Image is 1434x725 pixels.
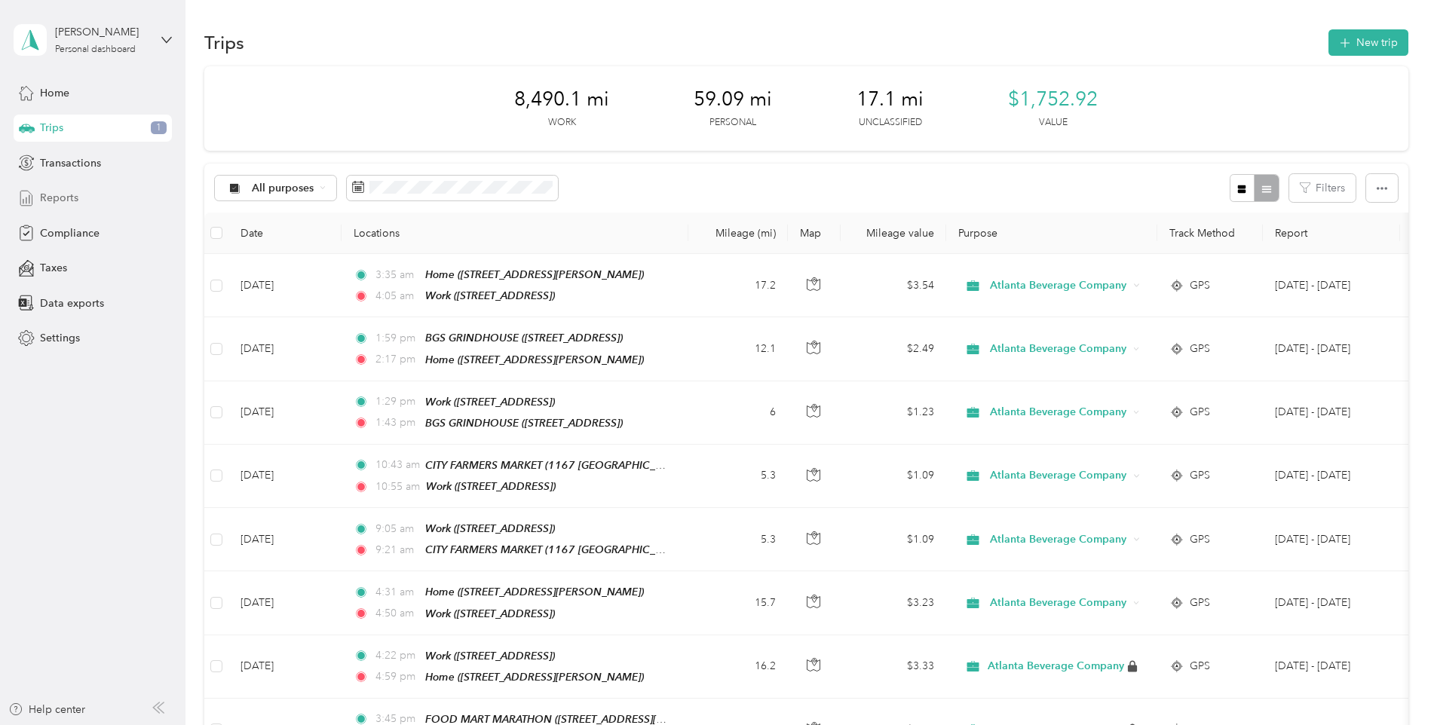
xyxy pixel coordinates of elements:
[1157,213,1263,254] th: Track Method
[688,508,788,571] td: 5.3
[841,213,946,254] th: Mileage value
[1039,116,1068,130] p: Value
[990,467,1128,484] span: Atlanta Beverage Company
[425,268,644,280] span: Home ([STREET_ADDRESS][PERSON_NAME])
[375,288,418,304] span: 4:05 am
[841,508,946,571] td: $1.09
[688,317,788,381] td: 12.1
[55,45,136,54] div: Personal dashboard
[252,183,314,194] span: All purposes
[425,332,623,344] span: BGS GRINDHOUSE ([STREET_ADDRESS])
[1190,658,1210,675] span: GPS
[375,393,418,410] span: 1:29 pm
[841,635,946,699] td: $3.33
[1263,635,1400,699] td: Aug 1 - 31, 2025
[548,116,576,130] p: Work
[228,213,342,254] th: Date
[841,254,946,317] td: $3.54
[425,459,798,472] span: CITY FARMERS MARKET (1167 [GEOGRAPHIC_DATA], [GEOGRAPHIC_DATA])
[946,213,1157,254] th: Purpose
[228,254,342,317] td: [DATE]
[375,415,418,431] span: 1:43 pm
[40,225,100,241] span: Compliance
[228,508,342,571] td: [DATE]
[375,457,418,473] span: 10:43 am
[40,155,101,171] span: Transactions
[375,605,418,622] span: 4:50 am
[375,267,418,283] span: 3:35 am
[1263,317,1400,381] td: Sep 1 - 30, 2025
[375,542,418,558] span: 9:21 am
[342,213,688,254] th: Locations
[688,254,788,317] td: 17.2
[204,35,244,50] h1: Trips
[1263,254,1400,317] td: Sep 1 - 30, 2025
[990,404,1128,421] span: Atlanta Beverage Company
[425,586,644,598] span: Home ([STREET_ADDRESS][PERSON_NAME])
[688,571,788,635] td: 15.7
[228,317,342,381] td: [DATE]
[40,190,78,206] span: Reports
[990,277,1128,294] span: Atlanta Beverage Company
[40,120,63,136] span: Trips
[425,417,623,429] span: BGS GRINDHOUSE ([STREET_ADDRESS])
[709,116,756,130] p: Personal
[694,87,772,112] span: 59.09 mi
[990,595,1128,611] span: Atlanta Beverage Company
[375,584,418,601] span: 4:31 am
[228,635,342,699] td: [DATE]
[859,116,922,130] p: Unclassified
[841,381,946,445] td: $1.23
[426,480,556,492] span: Work ([STREET_ADDRESS])
[425,671,644,683] span: Home ([STREET_ADDRESS][PERSON_NAME])
[425,650,555,662] span: Work ([STREET_ADDRESS])
[425,522,555,534] span: Work ([STREET_ADDRESS])
[151,121,167,135] span: 1
[688,213,788,254] th: Mileage (mi)
[425,353,644,366] span: Home ([STREET_ADDRESS][PERSON_NAME])
[1263,508,1400,571] td: Sep 1 - 30, 2025
[1190,467,1210,484] span: GPS
[1263,381,1400,445] td: Sep 1 - 30, 2025
[55,24,149,40] div: [PERSON_NAME]
[688,635,788,699] td: 16.2
[375,479,420,495] span: 10:55 am
[788,213,841,254] th: Map
[1190,531,1210,548] span: GPS
[1263,571,1400,635] td: Sep 1 - 30, 2025
[1008,87,1098,112] span: $1,752.92
[40,295,104,311] span: Data exports
[1263,213,1400,254] th: Report
[375,647,418,664] span: 4:22 pm
[425,543,798,556] span: CITY FARMERS MARKET (1167 [GEOGRAPHIC_DATA], [GEOGRAPHIC_DATA])
[688,381,788,445] td: 6
[1350,641,1434,725] iframe: Everlance-gr Chat Button Frame
[1190,404,1210,421] span: GPS
[988,659,1124,673] span: Atlanta Beverage Company
[990,341,1128,357] span: Atlanta Beverage Company
[425,289,555,301] span: Work ([STREET_ADDRESS])
[990,531,1128,548] span: Atlanta Beverage Company
[425,607,555,619] span: Work ([STREET_ADDRESS])
[40,85,69,101] span: Home
[228,381,342,445] td: [DATE]
[1190,341,1210,357] span: GPS
[841,445,946,508] td: $1.09
[8,702,85,717] button: Help center
[1190,277,1210,294] span: GPS
[375,330,418,347] span: 1:59 pm
[425,396,555,408] span: Work ([STREET_ADDRESS])
[514,87,609,112] span: 8,490.1 mi
[40,330,80,346] span: Settings
[228,571,342,635] td: [DATE]
[841,317,946,381] td: $2.49
[375,351,418,368] span: 2:17 pm
[228,445,342,508] td: [DATE]
[1289,174,1356,202] button: Filters
[40,260,67,276] span: Taxes
[688,445,788,508] td: 5.3
[841,571,946,635] td: $3.23
[375,668,418,685] span: 4:59 pm
[1263,445,1400,508] td: Sep 1 - 30, 2025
